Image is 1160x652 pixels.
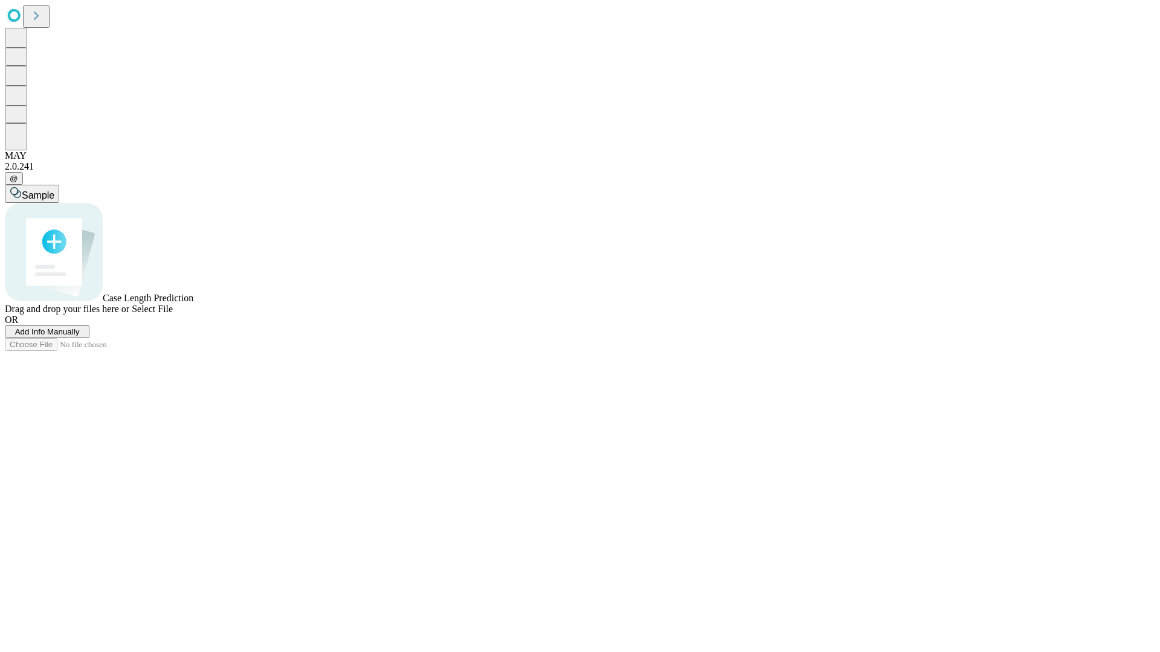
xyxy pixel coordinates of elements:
span: Case Length Prediction [103,293,193,303]
div: 2.0.241 [5,161,1155,172]
button: Add Info Manually [5,325,89,338]
span: Drag and drop your files here or [5,304,129,314]
div: MAY [5,150,1155,161]
button: Sample [5,185,59,203]
span: Sample [22,190,54,200]
span: OR [5,315,18,325]
span: Select File [132,304,173,314]
span: @ [10,174,18,183]
span: Add Info Manually [15,327,80,336]
button: @ [5,172,23,185]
